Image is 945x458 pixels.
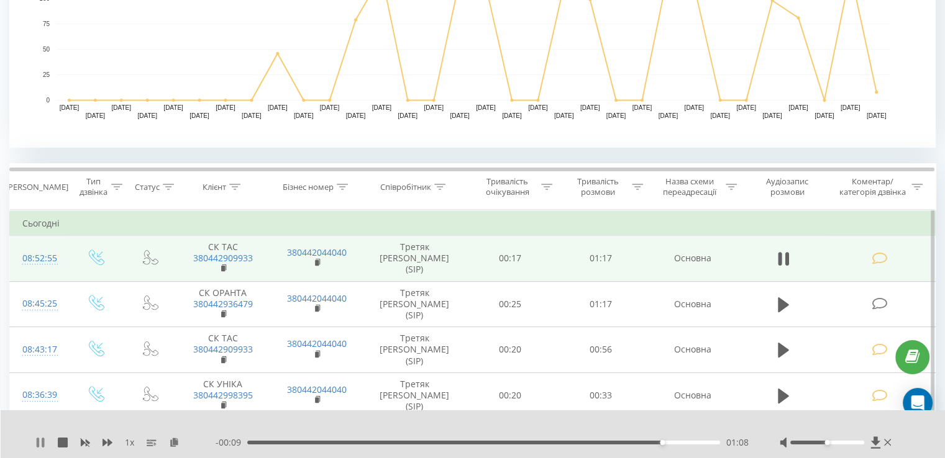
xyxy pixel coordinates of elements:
[555,281,646,327] td: 01:17
[43,20,50,27] text: 75
[815,112,834,119] text: [DATE]
[660,440,665,445] div: Accessibility label
[528,104,548,111] text: [DATE]
[43,46,50,53] text: 50
[380,182,431,192] div: Співробітник
[841,104,861,111] text: [DATE]
[364,236,465,282] td: Третяк [PERSON_NAME] (SIP)
[580,104,600,111] text: [DATE]
[657,176,723,197] div: Назва схеми переадресації
[193,389,253,401] a: 380442998395
[736,104,756,111] text: [DATE]
[502,112,522,119] text: [DATE]
[465,372,555,418] td: 00:20
[268,104,288,111] text: [DATE]
[364,281,465,327] td: Третяк [PERSON_NAME] (SIP)
[398,112,418,119] text: [DATE]
[632,104,652,111] text: [DATE]
[189,112,209,119] text: [DATE]
[135,182,160,192] div: Статус
[216,104,235,111] text: [DATE]
[646,327,739,373] td: Основна
[60,104,80,111] text: [DATE]
[476,104,496,111] text: [DATE]
[22,338,55,362] div: 08:43:17
[477,176,539,197] div: Тривалість очікування
[659,112,678,119] text: [DATE]
[710,112,730,119] text: [DATE]
[726,436,749,449] span: 01:08
[555,236,646,282] td: 01:17
[43,71,50,78] text: 25
[86,112,106,119] text: [DATE]
[646,236,739,282] td: Основна
[555,372,646,418] td: 00:33
[176,281,270,327] td: СК ОРАНТА
[646,372,739,418] td: Основна
[287,246,347,258] a: 380442044040
[193,343,253,355] a: 380442909933
[176,372,270,418] td: СК УНІКА
[287,338,347,349] a: 380442044040
[22,292,55,316] div: 08:45:25
[283,182,334,192] div: Бізнес номер
[903,388,933,418] div: Open Intercom Messenger
[112,104,132,111] text: [DATE]
[684,104,704,111] text: [DATE]
[78,176,107,197] div: Тип дзвінка
[554,112,574,119] text: [DATE]
[346,112,366,119] text: [DATE]
[867,112,887,119] text: [DATE]
[203,182,226,192] div: Клієнт
[125,436,134,449] span: 1 x
[424,104,444,111] text: [DATE]
[22,246,55,271] div: 08:52:55
[176,327,270,373] td: СК ТАС
[137,112,157,119] text: [DATE]
[762,112,782,119] text: [DATE]
[836,176,908,197] div: Коментар/категорія дзвінка
[567,176,629,197] div: Тривалість розмови
[176,236,270,282] td: СК ТАС
[372,104,392,111] text: [DATE]
[22,383,55,407] div: 08:36:39
[287,384,347,395] a: 380442044040
[46,97,50,104] text: 0
[193,252,253,264] a: 380442909933
[364,372,465,418] td: Третяк [PERSON_NAME] (SIP)
[824,440,829,445] div: Accessibility label
[751,176,824,197] div: Аудіозапис розмови
[555,327,646,373] td: 00:56
[788,104,808,111] text: [DATE]
[163,104,183,111] text: [DATE]
[320,104,340,111] text: [DATE]
[10,211,936,236] td: Сьогодні
[450,112,470,119] text: [DATE]
[465,327,555,373] td: 00:20
[287,292,347,304] a: 380442044040
[646,281,739,327] td: Основна
[242,112,262,119] text: [DATE]
[294,112,314,119] text: [DATE]
[193,298,253,310] a: 380442936479
[465,236,555,282] td: 00:17
[216,436,247,449] span: - 00:09
[6,182,68,192] div: [PERSON_NAME]
[606,112,626,119] text: [DATE]
[465,281,555,327] td: 00:25
[364,327,465,373] td: Третяк [PERSON_NAME] (SIP)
